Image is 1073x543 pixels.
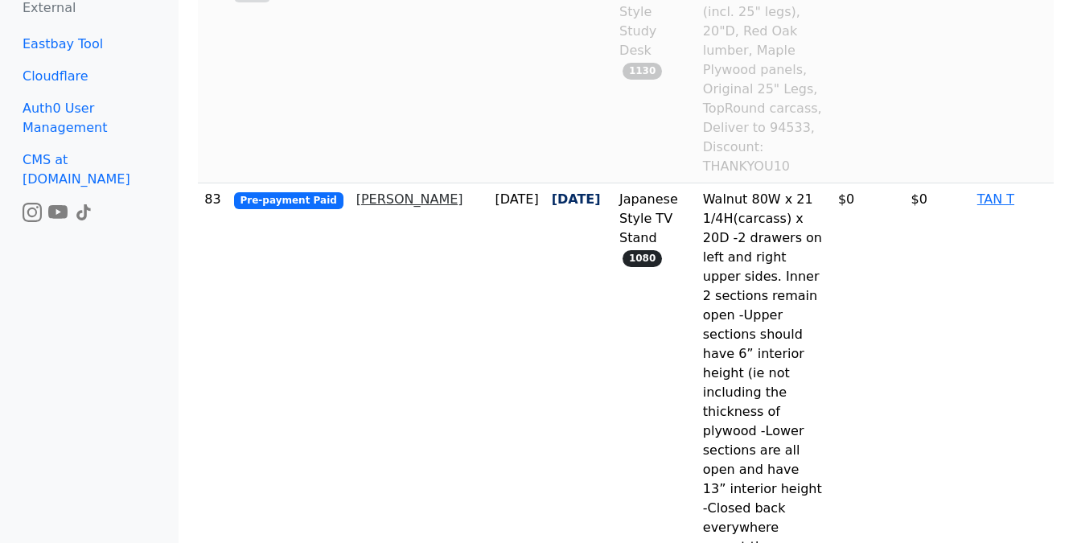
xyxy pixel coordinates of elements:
[619,191,678,265] span: Japanese Style TV Stand
[356,191,463,207] a: [PERSON_NAME]
[10,28,169,60] a: Eastbay Tool
[10,144,169,195] a: CMS at [DOMAIN_NAME]
[234,191,343,207] a: Pre-payment Paid
[48,204,68,219] a: Watch the build video or pictures on YouTube
[977,191,1014,207] a: TAN T
[10,93,169,144] a: Auth0 User Management
[623,63,662,79] b: 1130
[74,204,93,219] a: Watch the build video or pictures on TikTok
[23,204,42,219] a: Watch the build video or pictures on Instagram
[623,250,662,266] b: 1080
[10,60,169,93] a: Cloudflare
[234,192,343,208] span: Pre-payment Paid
